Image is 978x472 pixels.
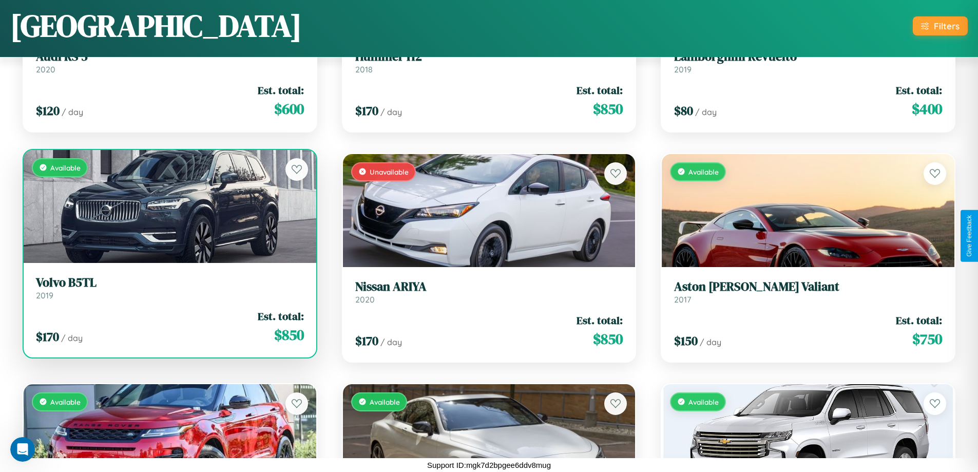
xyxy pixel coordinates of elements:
[577,83,623,98] span: Est. total:
[36,64,55,74] span: 2020
[355,64,373,74] span: 2018
[355,49,623,74] a: Hummer H22018
[355,102,378,119] span: $ 170
[695,107,717,117] span: / day
[36,49,304,64] h3: Audi RS 5
[36,328,59,345] span: $ 170
[674,64,692,74] span: 2019
[274,99,304,119] span: $ 600
[355,279,623,305] a: Nissan ARIYA2020
[61,333,83,343] span: / day
[688,398,719,406] span: Available
[36,275,304,290] h3: Volvo B5TL
[36,275,304,300] a: Volvo B5TL2019
[934,21,960,31] div: Filters
[674,49,942,64] h3: Lamborghini Revuelto
[380,337,402,347] span: / day
[36,102,60,119] span: $ 120
[427,458,551,472] p: Support ID: mgk7d2bpgee6ddv8mug
[674,332,698,349] span: $ 150
[370,398,400,406] span: Available
[593,99,623,119] span: $ 850
[355,294,375,305] span: 2020
[896,313,942,328] span: Est. total:
[912,99,942,119] span: $ 400
[355,279,623,294] h3: Nissan ARIYA
[10,437,35,462] iframe: Intercom live chat
[688,167,719,176] span: Available
[674,49,942,74] a: Lamborghini Revuelto2019
[577,313,623,328] span: Est. total:
[36,49,304,74] a: Audi RS 52020
[258,83,304,98] span: Est. total:
[36,290,53,300] span: 2019
[274,325,304,345] span: $ 850
[50,398,81,406] span: Available
[966,215,973,257] div: Give Feedback
[380,107,402,117] span: / day
[912,329,942,349] span: $ 750
[50,163,81,172] span: Available
[10,5,302,47] h1: [GEOGRAPHIC_DATA]
[913,16,968,35] button: Filters
[355,332,378,349] span: $ 170
[370,167,409,176] span: Unavailable
[258,309,304,324] span: Est. total:
[674,102,693,119] span: $ 80
[896,83,942,98] span: Est. total:
[674,279,942,305] a: Aston [PERSON_NAME] Valiant2017
[674,294,691,305] span: 2017
[593,329,623,349] span: $ 850
[700,337,721,347] span: / day
[674,279,942,294] h3: Aston [PERSON_NAME] Valiant
[62,107,83,117] span: / day
[355,49,623,64] h3: Hummer H2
